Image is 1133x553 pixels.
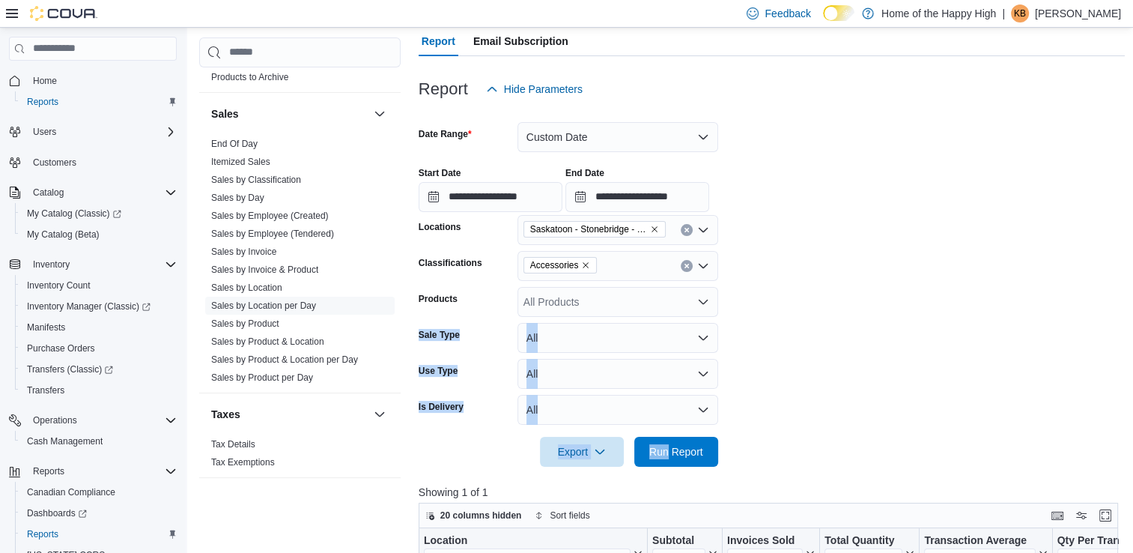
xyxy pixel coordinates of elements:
span: Sales by Product [211,318,279,330]
button: Run Report [634,437,718,467]
span: Accessories [530,258,579,273]
span: Canadian Compliance [21,483,177,501]
a: Itemized Sales [211,157,270,167]
input: Dark Mode [823,5,854,21]
span: Transfers (Classic) [21,360,177,378]
span: KB [1014,4,1026,22]
span: Sales by Product & Location per Day [211,354,358,366]
span: Products to Archive [211,71,288,83]
button: Users [3,121,183,142]
a: Products to Archive [211,72,288,82]
span: Cash Management [27,435,103,447]
a: Reports [21,525,64,543]
a: Tax Exemptions [211,457,275,468]
button: Export [540,437,624,467]
button: Open list of options [697,260,709,272]
a: Tax Details [211,439,255,450]
span: Operations [27,411,177,429]
span: Sales by Product per Day [211,372,313,384]
span: Inventory Manager (Classic) [27,300,151,312]
button: Inventory [27,256,76,274]
a: Inventory Manager (Classic) [21,297,157,315]
span: Catalog [33,187,64,199]
span: Sales by Location [211,282,282,294]
a: Reports [21,93,64,111]
span: Transfers [27,384,64,396]
button: Inventory Count [15,275,183,296]
span: Inventory Count [27,279,91,291]
button: Users [27,123,62,141]
a: Sales by Day [211,193,264,203]
span: My Catalog (Beta) [21,226,177,244]
button: Clear input [681,224,693,236]
a: Customers [27,154,82,172]
button: Sales [211,106,368,121]
button: Home [3,70,183,91]
div: Invoices Sold [727,534,803,548]
button: Remove Accessories from selection in this group [581,261,590,270]
button: Sort fields [529,507,595,525]
span: Sales by Invoice & Product [211,264,318,276]
a: Sales by Employee (Created) [211,211,329,221]
span: Inventory [33,259,70,271]
span: Sort fields [550,510,589,522]
span: Customers [33,157,76,169]
button: Catalog [27,184,70,202]
a: Transfers (Classic) [21,360,119,378]
button: Manifests [15,317,183,338]
button: Operations [3,410,183,431]
label: End Date [565,167,604,179]
a: Inventory Manager (Classic) [15,296,183,317]
button: Inventory [3,254,183,275]
button: Customers [3,151,183,173]
p: Showing 1 of 1 [419,485,1126,500]
a: Sales by Product & Location per Day [211,354,358,365]
span: Reports [33,465,64,477]
a: Dashboards [21,504,93,522]
span: Tax Exemptions [211,456,275,468]
span: Reports [21,525,177,543]
button: Purchase Orders [15,338,183,359]
input: Press the down key to open a popover containing a calendar. [419,182,562,212]
a: Sales by Employee (Tendered) [211,229,334,239]
a: My Catalog (Classic) [15,203,183,224]
span: Inventory Manager (Classic) [21,297,177,315]
span: My Catalog (Classic) [21,205,177,223]
a: End Of Day [211,139,258,149]
span: Accessories [523,257,598,274]
button: Reports [27,462,70,480]
span: My Catalog (Classic) [27,208,121,220]
button: All [517,395,718,425]
span: Inventory Count [21,276,177,294]
span: Dark Mode [823,21,824,22]
button: Open list of options [697,224,709,236]
button: Transfers [15,380,183,401]
a: Manifests [21,318,71,336]
span: Report [422,26,455,56]
span: Saskatoon - Stonebridge - Fire & Flower [523,221,666,238]
span: Transfers [21,381,177,399]
a: Sales by Product per Day [211,372,313,383]
span: Reports [27,96,58,108]
button: Custom Date [517,122,718,152]
label: Classifications [419,257,482,269]
a: Transfers (Classic) [15,359,183,380]
p: | [1002,4,1005,22]
a: Sales by Product & Location [211,336,324,347]
span: Transfers (Classic) [27,363,113,375]
img: Cova [30,6,97,21]
label: Use Type [419,365,458,377]
span: Customers [27,153,177,172]
span: Sales by Employee (Created) [211,210,329,222]
div: Products [199,50,401,92]
span: Reports [27,528,58,540]
p: [PERSON_NAME] [1035,4,1121,22]
span: Users [27,123,177,141]
span: Purchase Orders [21,339,177,357]
a: My Catalog (Classic) [21,205,127,223]
div: Taxes [199,435,401,477]
label: Is Delivery [419,401,464,413]
span: Itemized Sales [211,156,270,168]
label: Locations [419,221,461,233]
a: Sales by Location [211,282,282,293]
